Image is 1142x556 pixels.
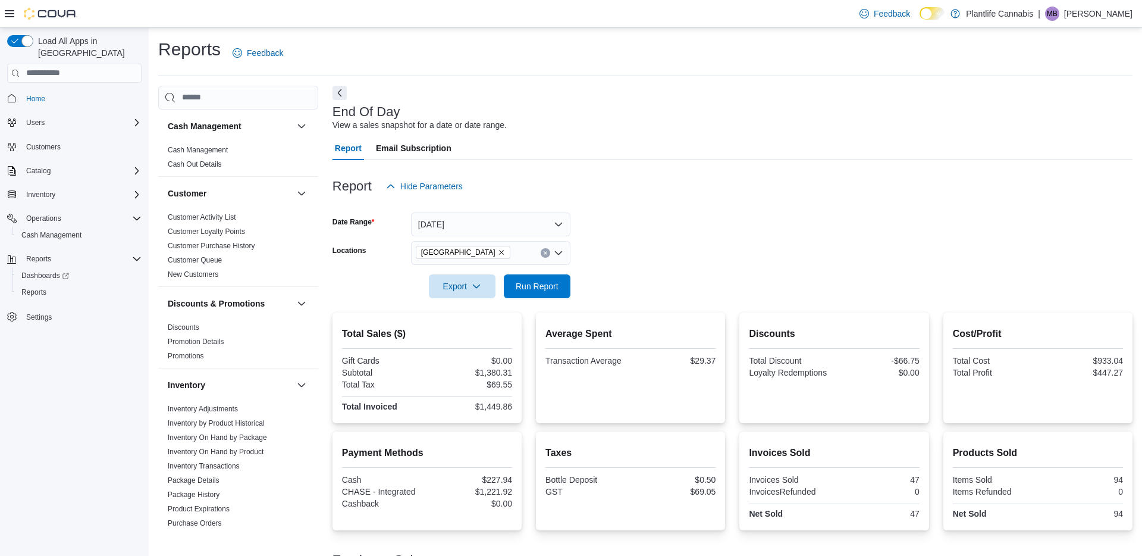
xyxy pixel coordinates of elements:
p: | [1038,7,1040,21]
button: Inventory [2,186,146,203]
h3: Discounts & Promotions [168,298,265,310]
strong: Net Sold [749,509,783,518]
a: Dashboards [12,267,146,284]
button: Catalog [2,163,146,179]
a: Cash Out Details [168,160,222,168]
div: CHASE - Integrated [342,487,425,496]
a: Inventory Transactions [168,462,240,470]
div: Gift Cards [342,356,425,366]
label: Locations [332,246,366,255]
span: Purchase Orders [168,518,222,528]
span: Customers [26,142,61,152]
button: Operations [21,211,66,226]
h2: Products Sold [953,446,1123,460]
button: Clear input [541,248,550,258]
div: Cash Management [158,143,318,176]
div: Total Cost [953,356,1036,366]
a: Promotions [168,352,204,360]
a: Package History [168,491,219,499]
button: Customer [168,188,292,199]
nav: Complex example [7,85,142,357]
a: Customers [21,140,65,154]
a: Product Expirations [168,505,230,513]
span: Catalog [26,166,51,176]
span: Users [21,115,142,130]
span: Inventory [26,190,55,199]
div: Invoices Sold [749,475,832,485]
div: Transaction Average [545,356,628,366]
a: Cash Management [17,228,86,242]
button: Reports [12,284,146,301]
a: Promotion Details [168,338,224,346]
button: Catalog [21,164,55,178]
button: Settings [2,308,146,325]
button: Discounts & Promotions [168,298,292,310]
div: $0.00 [429,356,512,366]
div: Bottle Deposit [545,475,628,485]
span: Inventory by Product Historical [168,418,265,428]
div: 94 [1040,475,1123,485]
button: Cash Management [168,120,292,132]
div: View a sales snapshot for a date or date range. [332,119,507,132]
a: Package Details [168,476,219,485]
span: Cash Out Details [168,160,222,169]
div: Cashback [342,499,425,508]
div: -$66.75 [837,356,920,366]
div: Total Tax [342,380,425,389]
label: Date Range [332,217,375,227]
span: Operations [26,214,61,223]
span: Customer Queue [168,255,222,265]
span: Calgary - University District [416,246,510,259]
button: Cash Management [294,119,309,133]
button: Run Report [504,274,570,298]
span: Customers [21,139,142,154]
span: [GEOGRAPHIC_DATA] [421,246,495,258]
div: Cash [342,475,425,485]
div: 47 [837,475,920,485]
span: Report [335,136,362,160]
a: Discounts [168,323,199,332]
button: Operations [2,210,146,227]
p: Plantlife Cannabis [966,7,1033,21]
div: $447.27 [1040,368,1123,377]
a: Feedback [228,41,288,65]
div: $0.00 [837,368,920,377]
span: Dashboards [17,268,142,283]
h3: Inventory [168,379,205,391]
span: Feedback [874,8,910,20]
a: New Customers [168,270,218,279]
button: Reports [21,252,56,266]
span: Load All Apps in [GEOGRAPHIC_DATA] [33,35,142,59]
button: Reports [2,251,146,267]
div: $227.94 [429,475,512,485]
a: Feedback [855,2,915,26]
button: Hide Parameters [381,174,468,198]
button: Home [2,90,146,107]
span: MB [1047,7,1058,21]
a: Settings [21,310,57,324]
h2: Average Spent [545,327,716,341]
button: Discounts & Promotions [294,296,309,311]
div: Items Sold [953,475,1036,485]
button: Customers [2,138,146,155]
span: Export [436,274,488,298]
span: Hide Parameters [400,180,463,192]
div: $0.00 [429,499,512,508]
span: Settings [21,309,142,324]
span: Discounts [168,323,199,332]
img: Cova [24,8,77,20]
a: Reports [17,285,51,299]
h1: Reports [158,38,221,61]
a: Dashboards [17,268,74,283]
span: Customer Activity List [168,213,236,222]
span: Inventory On Hand by Package [168,433,267,442]
div: 94 [1040,509,1123,518]
a: Home [21,92,50,106]
button: Export [429,274,495,298]
a: Purchase Orders [168,519,222,527]
button: Remove Calgary - University District from selection in this group [498,249,505,256]
span: Operations [21,211,142,226]
div: Subtotal [342,368,425,377]
a: Inventory Adjustments [168,405,238,413]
